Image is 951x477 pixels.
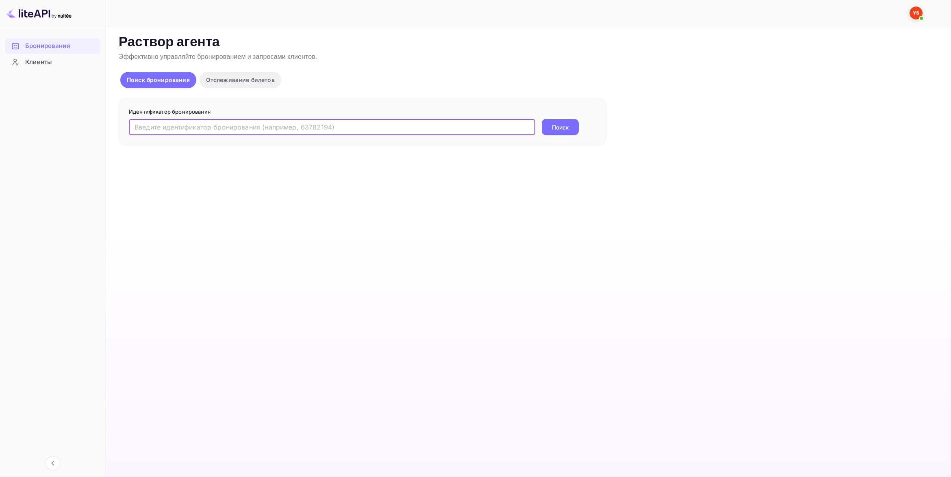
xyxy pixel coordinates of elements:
[129,119,535,135] input: Введите идентификатор бронирования (например, 63782194)
[5,54,100,70] div: Клиенты
[119,53,317,61] span: Эффективно управляйте бронированием и запросами клиентов.
[129,108,596,116] p: Идентификатор бронирования
[5,38,100,53] a: Бронирования
[206,76,275,84] p: Отслеживание билетов
[46,456,60,471] button: Свернуть навигацию
[127,76,190,84] p: Поиск бронирования
[5,38,100,54] div: Бронирования
[542,119,579,135] button: Поиск
[5,54,100,69] a: Клиенты
[25,41,96,51] div: Бронирования
[7,6,72,19] img: Логотип LiteAPI
[25,58,96,67] div: Клиенты
[910,6,923,19] img: Служба Поддержки Яндекса
[119,35,936,51] p: Раствор агента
